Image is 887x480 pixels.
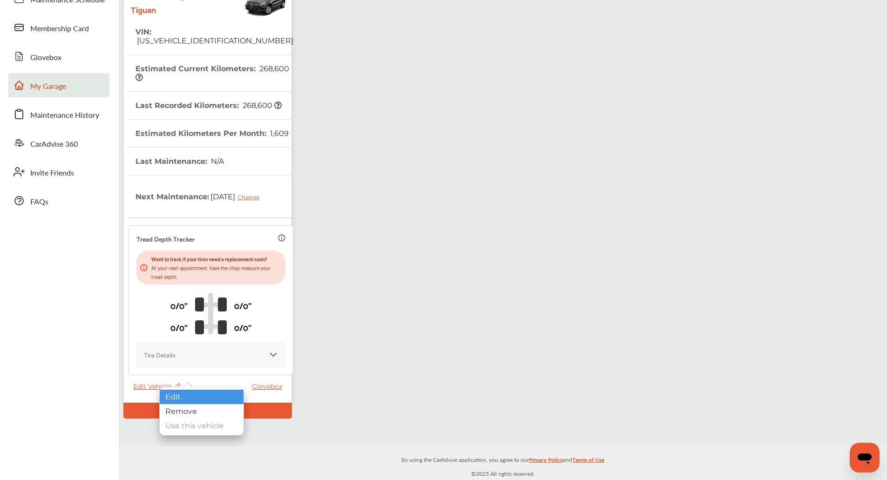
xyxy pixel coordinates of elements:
[135,176,266,217] th: Next Maintenance :
[135,36,293,45] span: [US_VEHICLE_IDENTIFICATION_NUMBER]
[209,185,266,208] span: [DATE]
[8,73,109,97] a: My Garage
[151,263,282,281] p: At your next appointment, have the shop measure your tread depth.
[151,254,282,263] p: Want to track if your tires need a replacement soon?
[529,454,563,469] a: Privacy Policy
[135,55,293,91] th: Estimated Current Kilometers :
[234,298,251,312] p: 0/0"
[30,138,78,150] span: CarAdvise 360
[30,167,74,179] span: Invite Friends
[170,320,188,334] p: 0/0"
[8,160,109,184] a: Invite Friends
[160,404,244,419] div: Remove
[30,196,48,208] span: FAQs
[30,81,66,93] span: My Garage
[210,157,224,166] span: N/A
[241,101,282,110] span: 268,600
[119,454,887,464] p: By using the CarAdvise application, you agree to our and
[850,443,880,473] iframe: Button to launch messaging window
[133,382,180,391] span: Edit Vehicle
[30,23,89,35] span: Membership Card
[30,52,61,64] span: Glovebox
[30,109,99,122] span: Maintenance History
[572,454,604,469] a: Terms of Use
[136,233,195,244] p: Tread Depth Tracker
[252,382,287,391] a: Glovebox
[135,92,282,119] th: Last Recorded Kilometers :
[170,298,188,312] p: 0/0"
[135,148,224,175] th: Last Maintenance :
[269,350,278,359] img: KOKaJQAAAABJRU5ErkJggg==
[195,292,227,334] img: tire_track_logo.b900bcbc.svg
[8,15,109,40] a: Membership Card
[8,189,109,213] a: FAQs
[135,18,293,54] th: VIN :
[8,131,109,155] a: CarAdvise 360
[8,102,109,126] a: Maintenance History
[269,129,289,138] span: 1,609
[119,446,887,480] div: © 2025 All rights reserved.
[234,320,251,334] p: 0/0"
[160,419,244,433] div: Use this vehicle
[160,390,244,404] div: Edit
[135,120,289,147] th: Estimated Kilometers Per Month :
[237,194,264,201] div: Change
[144,349,176,360] p: Tire Details
[8,44,109,68] a: Glovebox
[123,403,292,419] div: Default
[135,64,291,82] span: 268,600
